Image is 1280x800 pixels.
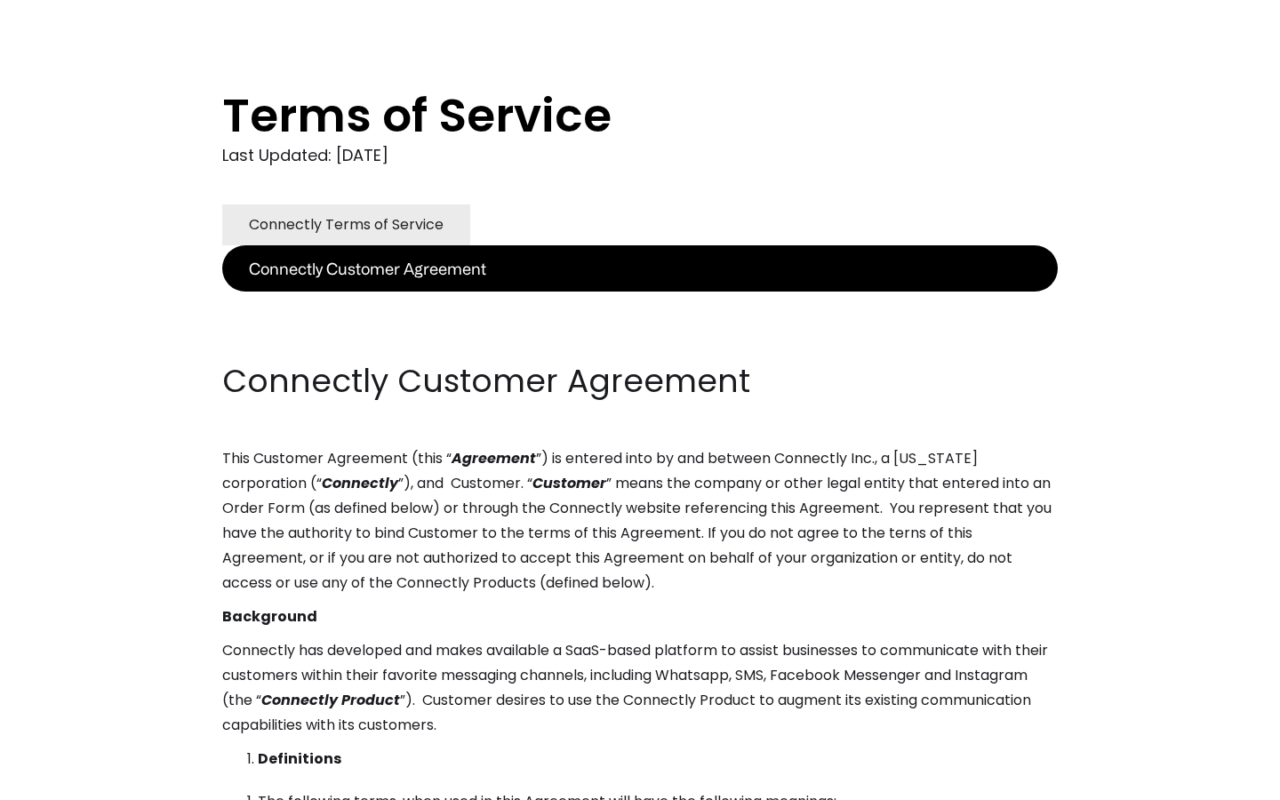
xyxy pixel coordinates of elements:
[222,292,1058,316] p: ‍
[532,473,606,493] em: Customer
[261,690,400,710] em: Connectly Product
[222,325,1058,350] p: ‍
[452,448,536,468] em: Agreement
[222,142,1058,169] div: Last Updated: [DATE]
[36,769,107,794] ul: Language list
[222,89,987,142] h1: Terms of Service
[222,359,1058,404] h2: Connectly Customer Agreement
[258,748,341,769] strong: Definitions
[322,473,398,493] em: Connectly
[222,446,1058,596] p: This Customer Agreement (this “ ”) is entered into by and between Connectly Inc., a [US_STATE] co...
[222,638,1058,738] p: Connectly has developed and makes available a SaaS-based platform to assist businesses to communi...
[249,212,444,237] div: Connectly Terms of Service
[18,767,107,794] aside: Language selected: English
[222,606,317,627] strong: Background
[249,256,486,281] div: Connectly Customer Agreement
